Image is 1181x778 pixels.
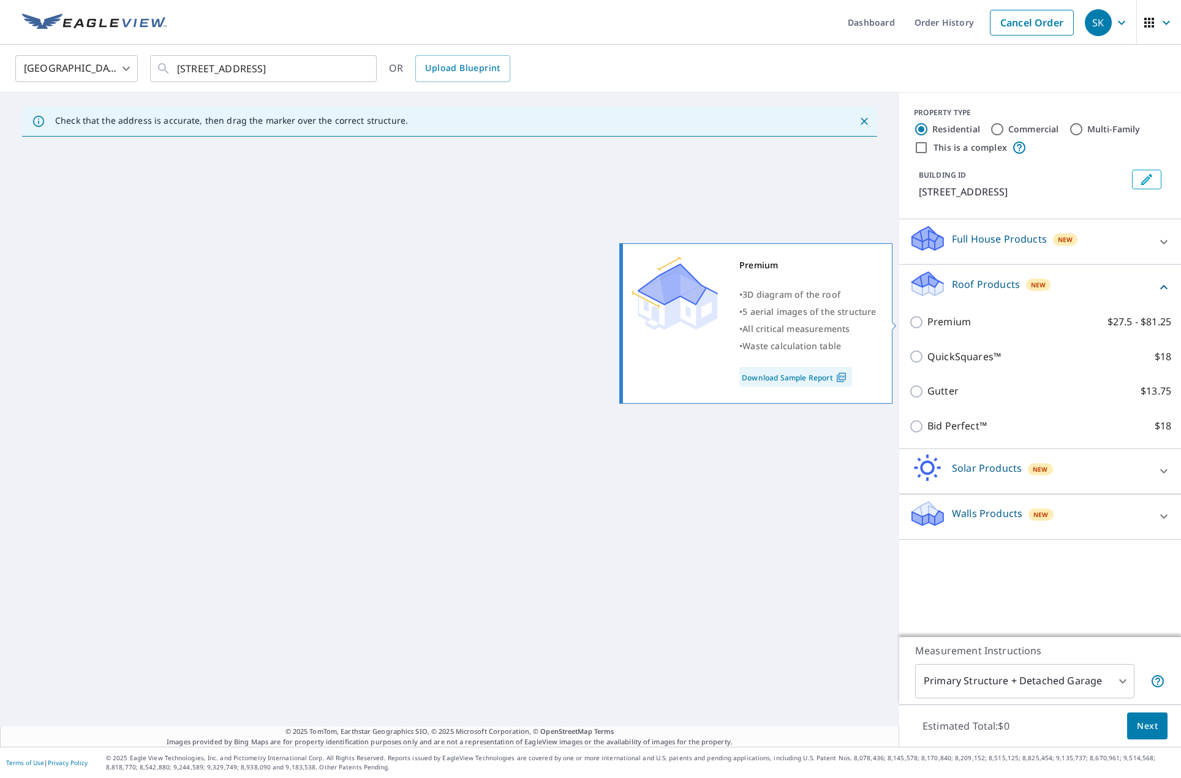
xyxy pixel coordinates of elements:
[915,643,1165,658] p: Measurement Instructions
[1107,314,1171,330] p: $27.5 - $81.25
[1137,719,1158,734] span: Next
[914,107,1166,118] div: PROPERTY TYPE
[990,10,1074,36] a: Cancel Order
[742,289,840,300] span: 3D diagram of the roof
[909,224,1171,259] div: Full House ProductsNew
[909,499,1171,534] div: Walls ProductsNew
[739,303,877,320] div: •
[927,418,987,434] p: Bid Perfect™
[739,367,852,387] a: Download Sample Report
[742,323,850,334] span: All critical measurements
[742,306,876,317] span: 5 aerial images of the structure
[1132,170,1161,189] button: Edit building 1
[1033,510,1049,519] span: New
[55,115,408,126] p: Check that the address is accurate, then drag the marker over the correct structure.
[6,758,44,767] a: Terms of Use
[1127,712,1168,740] button: Next
[739,257,877,274] div: Premium
[934,142,1007,154] label: This is a complex
[932,123,980,135] label: Residential
[739,320,877,338] div: •
[952,506,1022,521] p: Walls Products
[919,170,966,180] p: BUILDING ID
[1155,418,1171,434] p: $18
[6,759,88,766] p: |
[856,113,872,129] button: Close
[15,51,138,86] div: [GEOGRAPHIC_DATA]
[833,372,850,383] img: Pdf Icon
[952,277,1020,292] p: Roof Products
[1033,464,1048,474] span: New
[919,184,1127,199] p: [STREET_ADDRESS]
[927,383,959,399] p: Gutter
[927,314,971,330] p: Premium
[909,454,1171,489] div: Solar ProductsNew
[1058,235,1073,244] span: New
[48,758,88,767] a: Privacy Policy
[285,727,614,737] span: © 2025 TomTom, Earthstar Geographics SIO, © 2025 Microsoft Corporation, ©
[1155,349,1171,364] p: $18
[632,257,718,330] img: Premium
[1085,9,1112,36] div: SK
[927,349,1001,364] p: QuickSquares™
[415,55,510,82] a: Upload Blueprint
[1150,674,1165,689] span: Your report will include the primary structure and a detached garage if one exists.
[739,338,877,355] div: •
[915,664,1134,698] div: Primary Structure + Detached Garage
[1087,123,1141,135] label: Multi-Family
[1031,280,1046,290] span: New
[425,61,500,76] span: Upload Blueprint
[1141,383,1171,399] p: $13.75
[1008,123,1059,135] label: Commercial
[739,286,877,303] div: •
[177,51,352,86] input: Search by address or latitude-longitude
[594,727,614,736] a: Terms
[952,461,1022,475] p: Solar Products
[909,270,1171,304] div: Roof ProductsNew
[106,753,1175,772] p: © 2025 Eagle View Technologies, Inc. and Pictometry International Corp. All Rights Reserved. Repo...
[742,340,841,352] span: Waste calculation table
[913,712,1019,739] p: Estimated Total: $0
[952,232,1047,246] p: Full House Products
[540,727,592,736] a: OpenStreetMap
[389,55,510,82] div: OR
[22,13,167,32] img: EV Logo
